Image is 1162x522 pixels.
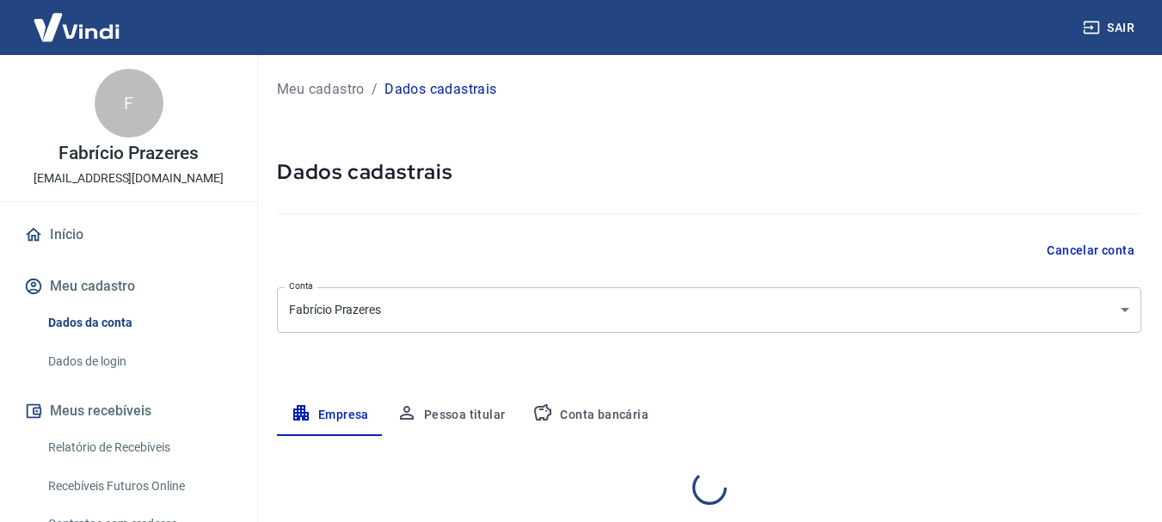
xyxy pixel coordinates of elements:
[277,79,365,100] a: Meu cadastro
[21,216,237,254] a: Início
[372,79,378,100] p: /
[383,395,520,436] button: Pessoa titular
[277,395,383,436] button: Empresa
[21,1,132,53] img: Vindi
[41,469,237,504] a: Recebíveis Futuros Online
[58,144,198,163] p: Fabrício Prazeres
[277,287,1141,333] div: Fabrício Prazeres
[21,267,237,305] button: Meu cadastro
[41,344,237,379] a: Dados de login
[1079,12,1141,44] button: Sair
[41,305,237,341] a: Dados da conta
[34,169,224,187] p: [EMAIL_ADDRESS][DOMAIN_NAME]
[21,392,237,430] button: Meus recebíveis
[519,395,662,436] button: Conta bancária
[384,79,496,100] p: Dados cadastrais
[41,430,237,465] a: Relatório de Recebíveis
[277,158,1141,186] h5: Dados cadastrais
[289,279,313,292] label: Conta
[1040,235,1141,267] button: Cancelar conta
[95,69,163,138] div: F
